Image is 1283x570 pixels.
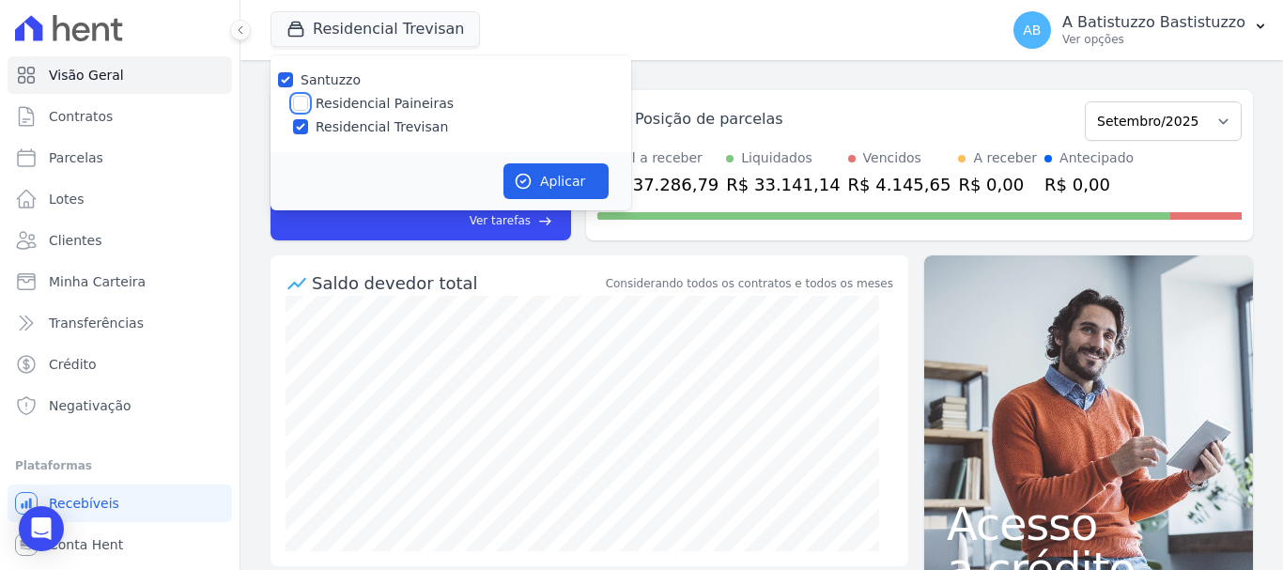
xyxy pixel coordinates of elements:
span: AB [1023,23,1041,37]
label: Residencial Trevisan [316,117,448,137]
div: Saldo devedor total [312,270,602,296]
p: Ver opções [1062,32,1245,47]
div: Antecipado [1059,148,1134,168]
a: Lotes [8,180,232,218]
a: Crédito [8,346,232,383]
span: Conta Hent [49,535,123,554]
span: Clientes [49,231,101,250]
span: Minha Carteira [49,272,146,291]
button: AB A Batistuzzo Bastistuzzo Ver opções [998,4,1283,56]
a: Conta Hent [8,526,232,563]
span: Acesso [947,501,1230,547]
div: R$ 0,00 [958,172,1037,197]
div: R$ 4.145,65 [848,172,951,197]
p: A Batistuzzo Bastistuzzo [1062,13,1245,32]
div: R$ 37.286,79 [605,172,719,197]
div: A receber [973,148,1037,168]
a: Transferências [8,304,232,342]
label: Santuzzo [301,72,361,87]
a: Ver tarefas east [340,212,552,229]
span: Crédito [49,355,97,374]
span: Contratos [49,107,113,126]
div: Open Intercom Messenger [19,506,64,551]
a: Parcelas [8,139,232,177]
div: Posição de parcelas [635,108,783,131]
a: Minha Carteira [8,263,232,300]
div: R$ 33.141,14 [726,172,840,197]
button: Residencial Trevisan [271,11,480,47]
span: Lotes [49,190,85,208]
div: Liquidados [741,148,812,168]
span: Transferências [49,314,144,332]
a: Contratos [8,98,232,135]
span: Visão Geral [49,66,124,85]
div: Plataformas [15,454,224,477]
span: Negativação [49,396,131,415]
div: R$ 0,00 [1044,172,1134,197]
a: Clientes [8,222,232,259]
span: Parcelas [49,148,103,167]
span: Ver tarefas [470,212,531,229]
span: east [538,214,552,228]
div: Total a receber [605,148,719,168]
a: Visão Geral [8,56,232,94]
a: Recebíveis [8,485,232,522]
div: Vencidos [863,148,921,168]
label: Residencial Paineiras [316,94,454,114]
span: Recebíveis [49,494,119,513]
button: Aplicar [503,163,609,199]
div: Considerando todos os contratos e todos os meses [606,275,893,292]
a: Negativação [8,387,232,424]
